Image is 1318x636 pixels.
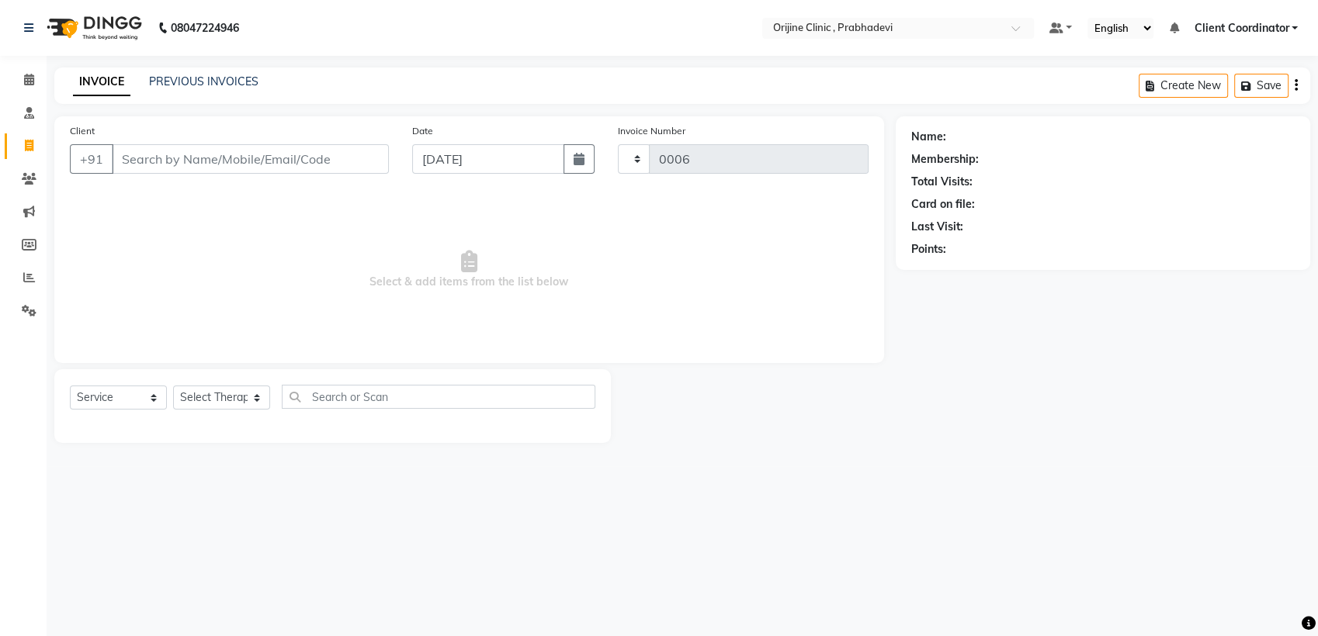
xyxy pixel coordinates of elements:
[911,174,973,190] div: Total Visits:
[70,124,95,138] label: Client
[911,129,946,145] div: Name:
[40,6,146,50] img: logo
[1194,20,1289,36] span: Client Coordinator
[112,144,389,174] input: Search by Name/Mobile/Email/Code
[70,192,869,347] span: Select & add items from the list below
[282,385,595,409] input: Search or Scan
[618,124,685,138] label: Invoice Number
[149,74,258,88] a: PREVIOUS INVOICES
[911,241,946,258] div: Points:
[1139,74,1228,98] button: Create New
[911,219,963,235] div: Last Visit:
[911,151,979,168] div: Membership:
[171,6,239,50] b: 08047224946
[73,68,130,96] a: INVOICE
[1234,74,1289,98] button: Save
[911,196,975,213] div: Card on file:
[412,124,433,138] label: Date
